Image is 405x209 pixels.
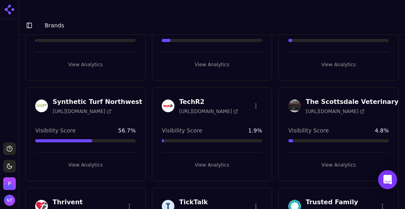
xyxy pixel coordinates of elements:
[35,127,76,134] span: Visibility Score
[45,21,64,29] nav: breadcrumb
[3,177,16,190] img: Perrill
[35,100,48,112] img: Synthetic Turf Northwest
[306,197,365,207] h3: Trusted Family
[179,97,238,107] h3: TechR2
[45,22,64,29] span: Brands
[179,108,238,115] span: [URL][DOMAIN_NAME]
[179,197,238,207] h3: TickTalk
[162,159,262,171] button: View Analytics
[288,100,301,112] img: The Scottsdale Veterinary Clinic
[248,127,262,134] span: 1.9 %
[162,58,262,71] button: View Analytics
[162,100,174,112] img: TechR2
[3,177,16,190] button: Open organization switcher
[4,195,15,206] button: Open user button
[53,197,112,207] h3: Thrivent
[162,127,202,134] span: Visibility Score
[35,159,136,171] button: View Analytics
[288,127,329,134] span: Visibility Score
[53,108,112,115] span: [URL][DOMAIN_NAME]
[375,127,389,134] span: 4.8 %
[53,97,142,107] h3: Synthetic Turf Northwest
[378,170,397,189] div: Open Intercom Messenger
[306,108,365,115] span: [URL][DOMAIN_NAME]
[288,159,389,171] button: View Analytics
[118,127,136,134] span: 56.7 %
[288,58,389,71] button: View Analytics
[35,58,136,71] button: View Analytics
[4,195,15,206] img: Nate Tower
